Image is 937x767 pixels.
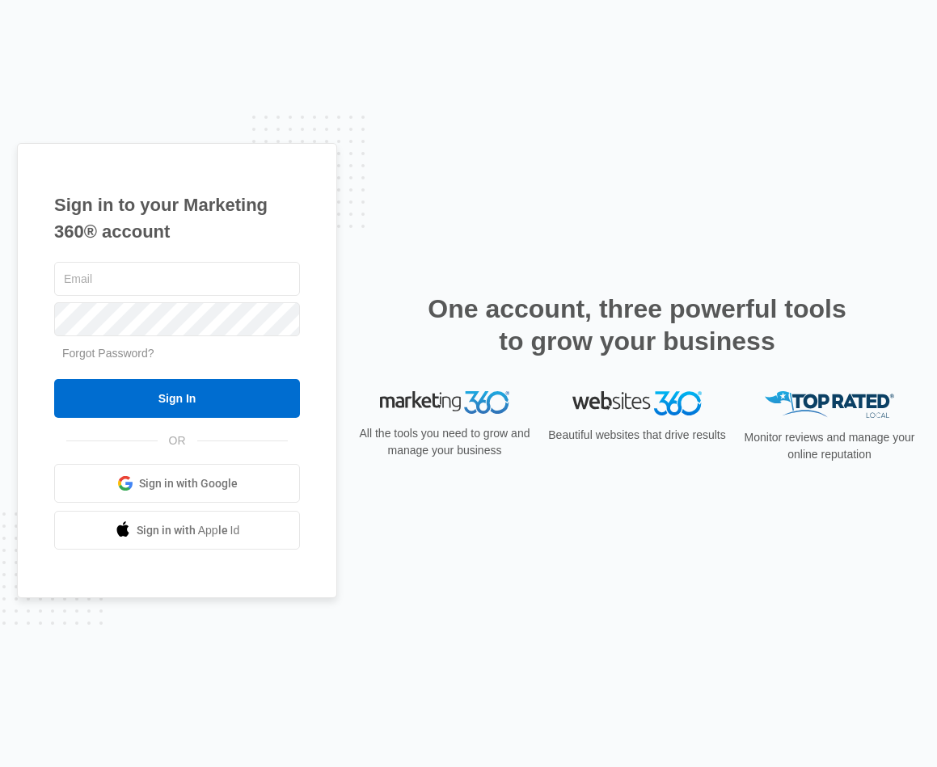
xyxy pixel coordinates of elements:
[54,464,300,503] a: Sign in with Google
[765,391,894,418] img: Top Rated Local
[423,293,851,357] h2: One account, three powerful tools to grow your business
[137,522,240,539] span: Sign in with Apple Id
[54,379,300,418] input: Sign In
[54,262,300,296] input: Email
[572,391,702,415] img: Websites 360
[158,432,197,449] span: OR
[739,429,920,463] p: Monitor reviews and manage your online reputation
[54,511,300,550] a: Sign in with Apple Id
[547,427,728,444] p: Beautiful websites that drive results
[139,475,238,492] span: Sign in with Google
[62,347,154,360] a: Forgot Password?
[380,391,509,414] img: Marketing 360
[54,192,300,245] h1: Sign in to your Marketing 360® account
[354,425,535,459] p: All the tools you need to grow and manage your business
